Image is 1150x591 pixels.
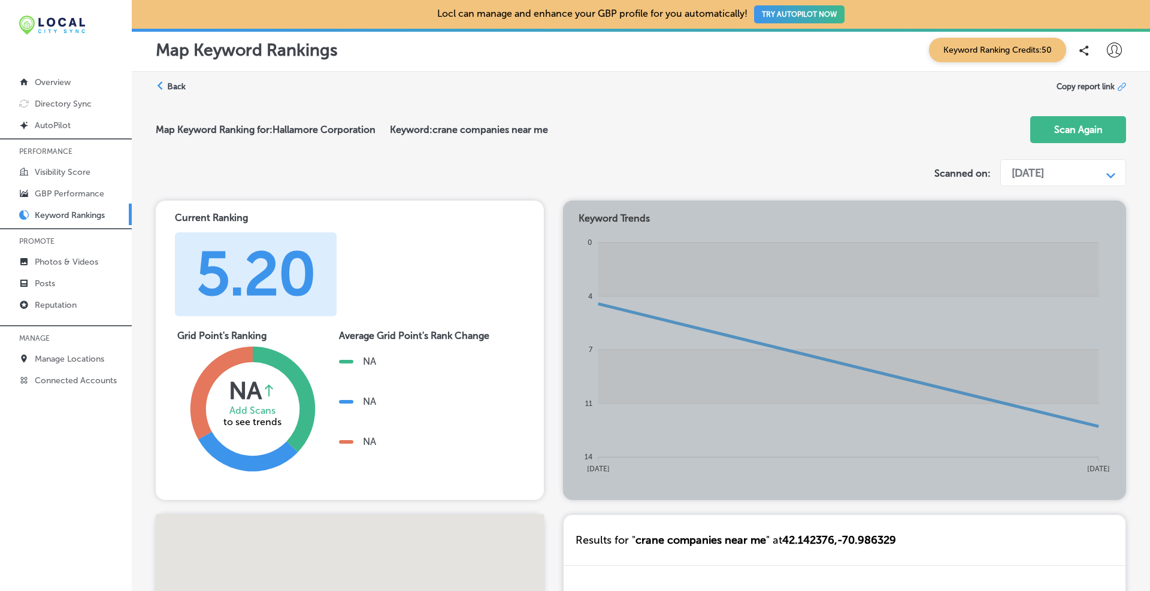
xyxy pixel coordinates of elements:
[35,77,71,87] p: Overview
[363,356,376,367] div: NA
[177,330,327,341] div: Grid Point's Ranking
[19,16,85,35] img: 12321ecb-abad-46dd-be7f-2600e8d3409flocal-city-sync-logo-rectangle.png
[35,300,77,310] p: Reputation
[635,534,766,547] span: crane companies near me
[229,376,262,405] div: NA
[35,167,90,177] p: Visibility Score
[156,40,338,60] p: Map Keyword Rankings
[156,124,390,135] h2: Map Keyword Ranking for: Hallamore Corporation
[35,257,98,267] p: Photos & Videos
[754,5,845,23] button: TRY AUTOPILOT NOW
[35,354,104,364] p: Manage Locations
[339,330,489,341] div: Average Grid Point's Rank Change
[196,238,316,310] div: 5.20
[219,405,285,428] div: to see trends
[35,99,92,109] p: Directory Sync
[782,534,896,547] span: 42.142376 , -70.986329
[35,278,55,289] p: Posts
[390,124,548,135] h2: Keyword: crane companies near me
[35,210,105,220] p: Keyword Rankings
[35,120,71,131] p: AutoPilot
[363,396,376,407] div: NA
[1012,166,1044,180] div: [DATE]
[167,81,186,92] label: Back
[363,436,376,447] div: NA
[1057,82,1115,91] span: Copy report link
[175,212,350,223] div: Current Ranking
[219,405,285,416] div: Add Scans
[35,189,104,199] p: GBP Performance
[1030,116,1126,143] button: Scan Again
[564,515,908,565] div: Results for " " at
[934,168,991,179] label: Scanned on:
[35,375,117,386] p: Connected Accounts
[929,38,1066,62] span: Keyword Ranking Credits: 50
